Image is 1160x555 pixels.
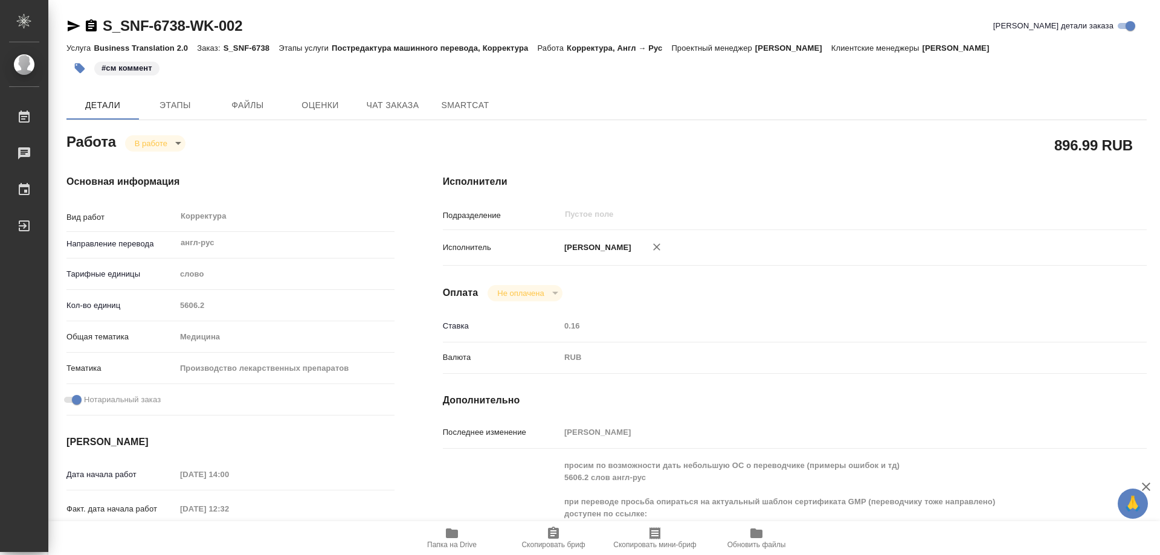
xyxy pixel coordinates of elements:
h4: Оплата [443,286,478,300]
span: Оценки [291,98,349,113]
p: #см коммент [101,62,152,74]
button: Скопировать ссылку для ЯМессенджера [66,19,81,33]
button: Обновить файлы [706,521,807,555]
p: [PERSON_NAME] [560,242,631,254]
a: S_SNF-6738-WK-002 [103,18,242,34]
span: SmartCat [436,98,494,113]
div: В работе [125,135,185,152]
button: 🙏 [1118,489,1148,519]
p: Постредактура машинного перевода, Корректура [332,43,537,53]
div: В работе [488,285,562,301]
button: Добавить тэг [66,55,93,82]
div: RUB [560,347,1088,368]
span: Файлы [219,98,277,113]
p: Подразделение [443,210,560,222]
p: Исполнитель [443,242,560,254]
span: Нотариальный заказ [84,394,161,406]
div: Производство лекарственных препаратов [176,358,395,379]
h4: Основная информация [66,175,395,189]
p: Корректура, Англ → Рус [567,43,671,53]
p: Business Translation 2.0 [94,43,197,53]
p: Ставка [443,320,560,332]
button: В работе [131,138,171,149]
p: Клиентские менеджеры [831,43,923,53]
h2: 896.99 RUB [1054,135,1133,155]
p: Дата начала работ [66,469,176,481]
h4: Исполнители [443,175,1147,189]
span: 🙏 [1123,491,1143,516]
p: Услуга [66,43,94,53]
button: Не оплачена [494,288,547,298]
div: Медицина [176,327,395,347]
button: Скопировать мини-бриф [604,521,706,555]
span: Обновить файлы [727,541,786,549]
button: Скопировать ссылку [84,19,98,33]
input: Пустое поле [176,500,282,518]
p: Факт. дата начала работ [66,503,176,515]
span: см коммент [93,62,161,72]
span: Этапы [146,98,204,113]
p: Работа [537,43,567,53]
p: Кол-во единиц [66,300,176,312]
input: Пустое поле [176,297,395,314]
input: Пустое поле [564,207,1060,222]
p: S_SNF-6738 [224,43,279,53]
p: Проектный менеджер [671,43,755,53]
p: Тарифные единицы [66,268,176,280]
h4: [PERSON_NAME] [66,435,395,449]
h2: Работа [66,130,116,152]
div: слово [176,264,395,284]
button: Удалить исполнителя [643,234,670,260]
span: Чат заказа [364,98,422,113]
input: Пустое поле [560,317,1088,335]
span: [PERSON_NAME] детали заказа [993,20,1113,32]
input: Пустое поле [176,466,282,483]
span: Скопировать бриф [521,541,585,549]
button: Скопировать бриф [503,521,604,555]
p: Общая тематика [66,331,176,343]
p: Направление перевода [66,238,176,250]
button: Папка на Drive [401,521,503,555]
input: Пустое поле [560,423,1088,441]
h4: Дополнительно [443,393,1147,408]
p: Этапы услуги [279,43,332,53]
span: Детали [74,98,132,113]
p: Последнее изменение [443,426,560,438]
p: Тематика [66,362,176,374]
p: Заказ: [197,43,223,53]
p: [PERSON_NAME] [923,43,999,53]
p: Вид работ [66,211,176,223]
p: [PERSON_NAME] [755,43,831,53]
p: Валюта [443,351,560,364]
span: Папка на Drive [427,541,477,549]
span: Скопировать мини-бриф [613,541,696,549]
